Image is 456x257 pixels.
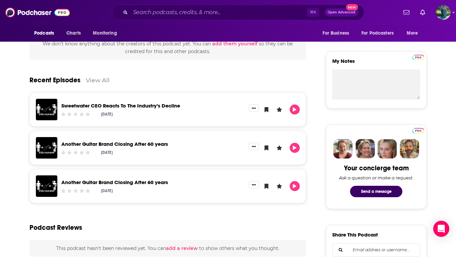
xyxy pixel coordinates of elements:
span: Logged in as MegBeccari [436,5,451,20]
button: Send a message [350,186,402,197]
span: Podcasts [34,29,54,38]
button: Show More Button [249,181,259,188]
img: Another Guitar Brand Closing After 60 years [36,137,57,159]
img: Podchaser - Follow, Share and Rate Podcasts [5,6,70,19]
img: Sweetwater CEO Reacts To The Industry’s Decline [36,99,57,120]
button: open menu [402,27,426,40]
button: open menu [30,27,63,40]
div: Ask a question or make a request. [339,175,413,180]
a: Charts [62,27,85,40]
div: Your concierge team [344,164,409,172]
button: Play [290,143,300,153]
a: Recent Episodes [30,76,80,84]
div: Community Rating: 0 out of 5 [60,112,91,117]
button: Bookmark Episode [262,143,272,153]
button: Show profile menu [436,5,451,20]
button: add a review [166,245,198,252]
input: Search podcasts, credits, & more... [130,7,307,18]
img: Another Guitar Brand Closing After 60 years [36,175,57,197]
button: open menu [357,27,403,40]
a: Another Guitar Brand Closing After 60 years [61,141,168,147]
div: Open Intercom Messenger [433,221,449,237]
button: Bookmark Episode [262,181,272,191]
img: Jules Profile [378,139,397,159]
span: We don't know anything about the creators of this podcast yet . You can so they can be credited f... [43,41,293,54]
button: Show More Button [249,143,259,150]
div: Search followers [332,243,420,257]
button: Play [290,104,300,115]
button: open menu [88,27,125,40]
span: Open Advanced [328,11,355,14]
img: Jon Profile [400,139,419,159]
div: [DATE] [101,188,113,193]
a: Show notifications dropdown [417,7,428,18]
button: add them yourself [212,41,258,46]
img: Barbara Profile [355,139,375,159]
div: [DATE] [101,150,113,155]
button: Open AdvancedNew [325,8,358,16]
span: This podcast hasn't been reviewed yet. You can to show others what you thought. [56,245,279,251]
div: Community Rating: 0 out of 5 [60,188,91,193]
button: open menu [318,27,357,40]
button: Leave a Rating [274,181,284,191]
a: Pro website [412,127,424,133]
span: ⌘ K [307,8,319,17]
button: Leave a Rating [274,104,284,115]
h3: Share This Podcast [332,231,378,238]
span: Monitoring [93,29,117,38]
a: Another Guitar Brand Closing After 60 years [61,179,168,185]
span: More [407,29,418,38]
a: View All [86,77,110,84]
div: [DATE] [101,112,113,117]
button: Leave a Rating [274,143,284,153]
button: Show More Button [249,104,259,112]
a: Pro website [412,54,424,60]
div: Search podcasts, credits, & more... [112,5,364,20]
img: Podchaser Pro [412,55,424,60]
a: Show notifications dropdown [401,7,412,18]
h3: Podcast Reviews [30,223,82,232]
div: Community Rating: 0 out of 5 [60,150,91,155]
span: New [346,4,358,10]
span: For Business [323,29,349,38]
button: Play [290,181,300,191]
span: For Podcasters [361,29,394,38]
img: Podchaser Pro [412,128,424,133]
img: User Profile [436,5,451,20]
img: Sydney Profile [333,139,353,159]
label: My Notes [332,58,420,70]
a: Sweetwater CEO Reacts To The Industry’s Decline [61,102,180,109]
input: Email address or username... [338,244,414,256]
button: Bookmark Episode [262,104,272,115]
span: Charts [66,29,81,38]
